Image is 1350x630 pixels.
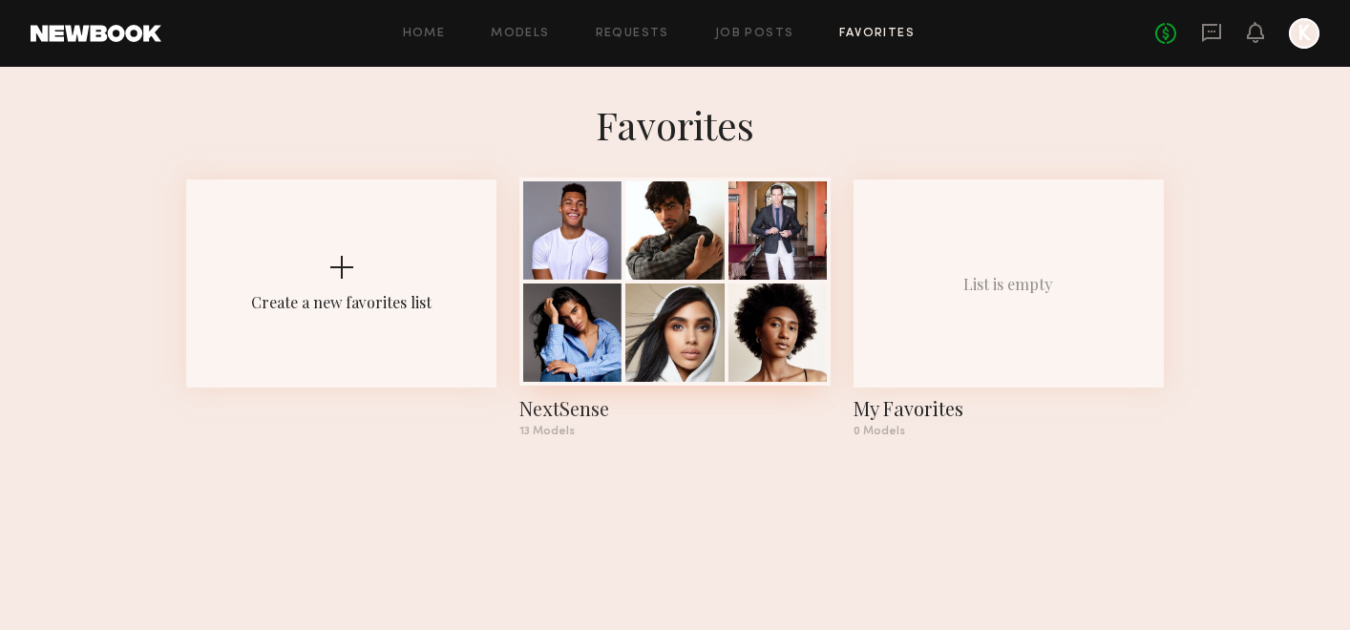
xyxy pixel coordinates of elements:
[715,28,794,40] a: Job Posts
[854,395,1164,422] div: My Favorites
[596,28,669,40] a: Requests
[251,292,432,312] div: Create a new favorites list
[854,426,1164,437] div: 0 Models
[1289,18,1319,49] a: K
[186,179,496,452] button: Create a new favorites list
[963,274,1053,294] div: List is empty
[519,395,830,422] div: NextSense
[519,179,830,437] a: NextSense13 Models
[491,28,549,40] a: Models
[519,426,830,437] div: 13 Models
[839,28,915,40] a: Favorites
[854,179,1164,437] a: List is emptyMy Favorites0 Models
[403,28,446,40] a: Home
